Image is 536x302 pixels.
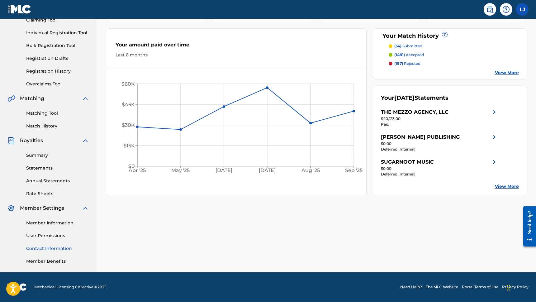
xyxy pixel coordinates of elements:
img: help [502,6,510,13]
a: Member Benefits [26,258,89,265]
p: rejected [394,61,420,66]
div: SUGARNOOT MUSIC [381,158,434,166]
div: Your Statements [381,94,448,102]
div: Your Match History [381,32,519,40]
a: Portal Terms of Use [462,284,498,290]
a: Rate Sheets [26,190,89,197]
span: [DATE] [394,94,415,101]
a: THE MEZZO AGENCY, LLCright chevron icon$40,123.00Paid [381,108,498,127]
div: $0.00 [381,141,498,146]
img: expand [82,137,89,144]
p: submitted [394,43,422,49]
a: Bulk Registration Tool [26,42,89,49]
div: Deferred (Internal) [381,171,498,177]
tspan: $60K [121,81,135,87]
div: $0.00 [381,166,498,171]
span: (197) [394,61,403,66]
tspan: [DATE] [216,168,232,174]
tspan: May '25 [171,168,190,174]
a: Statements [26,165,89,171]
tspan: $15K [123,143,135,149]
tspan: [DATE] [259,168,276,174]
a: (197) rejected [389,61,519,66]
span: (54) [394,44,401,48]
div: THE MEZZO AGENCY, LLC [381,108,448,116]
a: Overclaims Tool [26,81,89,87]
div: Last 6 months [116,52,357,58]
img: logo [7,283,27,291]
tspan: $45K [122,102,135,108]
tspan: $0 [128,163,135,169]
a: Contact Information [26,245,89,252]
img: right chevron icon [491,133,498,141]
a: Claiming Tool [26,17,89,23]
div: Help [500,3,512,16]
p: accepted [394,52,424,58]
span: (1481) [394,52,405,57]
div: [PERSON_NAME] PUBLISHING [381,133,460,141]
a: Member Information [26,220,89,226]
a: View More [495,70,519,76]
div: Paid [381,122,498,127]
div: Drag [507,278,510,297]
a: SUGARNOOT MUSICright chevron icon$0.00Deferred (Internal) [381,158,498,177]
a: (1481) accepted [389,52,519,58]
img: Royalties [7,137,15,144]
img: expand [82,204,89,212]
a: Annual Statements [26,178,89,184]
a: Privacy Policy [502,284,529,290]
a: User Permissions [26,232,89,239]
div: User Menu [516,3,529,16]
iframe: Resource Center [519,201,536,252]
tspan: Sep '25 [345,168,363,174]
iframe: Chat Widget [505,272,536,302]
a: (54) submitted [389,43,519,49]
img: right chevron icon [491,108,498,116]
span: Member Settings [20,204,64,212]
div: Your amount paid over time [116,41,357,52]
img: Matching [7,95,15,102]
tspan: Apr '25 [128,168,146,174]
a: View More [495,183,519,190]
a: The MLC Website [426,284,458,290]
span: ? [442,32,447,37]
a: Public Search [484,3,496,16]
span: Matching [20,95,44,102]
a: Individual Registration Tool [26,30,89,36]
span: Royalties [20,137,43,144]
img: search [486,6,494,13]
a: [PERSON_NAME] PUBLISHINGright chevron icon$0.00Deferred (Internal) [381,133,498,152]
img: expand [82,95,89,102]
a: Matching Tool [26,110,89,117]
img: Member Settings [7,204,15,212]
a: Registration History [26,68,89,74]
a: Match History [26,123,89,129]
a: Summary [26,152,89,159]
tspan: $30K [122,122,135,128]
div: Deferred (Internal) [381,146,498,152]
a: Need Help? [400,284,422,290]
div: $40,123.00 [381,116,498,122]
span: Mechanical Licensing Collective © 2025 [34,284,107,290]
tspan: Aug '25 [301,168,320,174]
img: right chevron icon [491,158,498,166]
img: MLC Logo [7,5,31,14]
a: Registration Drafts [26,55,89,62]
